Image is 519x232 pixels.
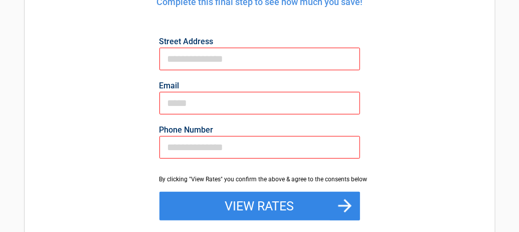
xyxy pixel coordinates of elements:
button: View Rates [159,192,360,221]
label: Phone Number [159,126,360,134]
div: By clicking "View Rates" you confirm the above & agree to the consents below [159,175,360,184]
label: Email [159,82,360,90]
label: Street Address [159,38,360,46]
